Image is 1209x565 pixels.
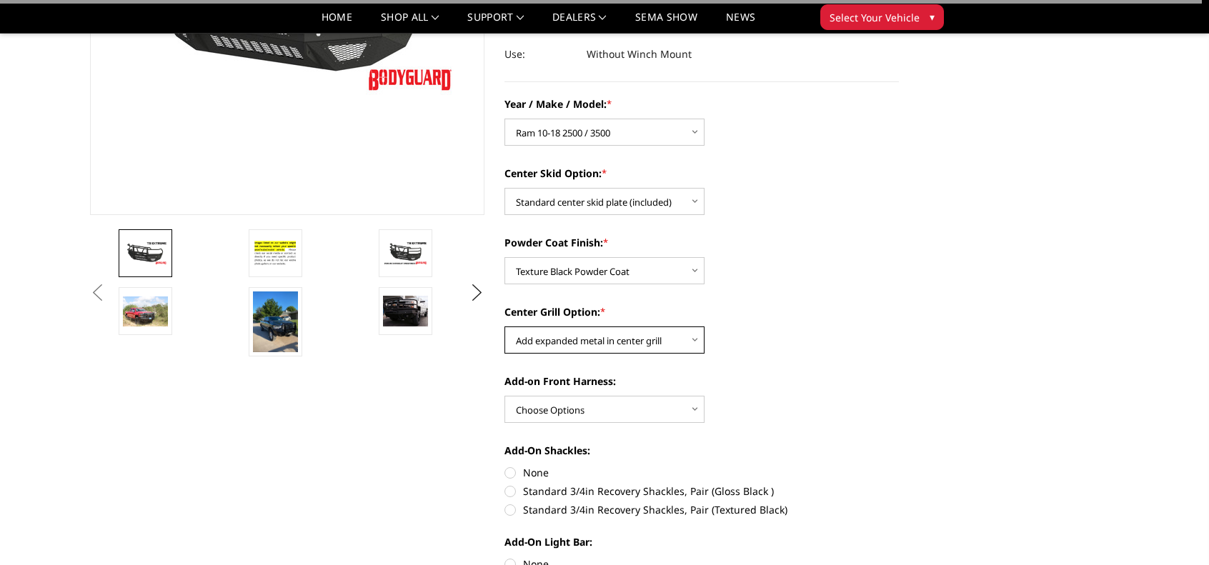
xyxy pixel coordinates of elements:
label: Center Skid Option: [504,166,899,181]
a: SEMA Show [635,12,697,33]
a: Support [467,12,524,33]
label: Year / Make / Model: [504,96,899,111]
label: Standard 3/4in Recovery Shackles, Pair (Gloss Black ) [504,484,899,499]
label: Add-On Light Bar: [504,534,899,549]
button: Select Your Vehicle [820,4,944,30]
label: Powder Coat Finish: [504,235,899,250]
label: Standard 3/4in Recovery Shackles, Pair (Textured Black) [504,502,899,517]
img: T2 Series - Extreme Front Bumper (receiver or winch) [383,296,428,326]
label: None [504,465,899,480]
dt: Use: [504,41,576,67]
button: Next [467,282,488,304]
label: Add-On Shackles: [504,443,899,458]
img: T2 Series - Extreme Front Bumper (receiver or winch) [123,296,168,326]
a: Dealers [552,12,607,33]
label: Center Grill Option: [504,304,899,319]
a: News [726,12,755,33]
dd: Without Winch Mount [587,41,692,67]
a: Home [322,12,352,33]
label: Add-on Front Harness: [504,374,899,389]
img: T2 Series - Extreme Front Bumper (receiver or winch) [383,241,428,266]
img: T2 Series - Extreme Front Bumper (receiver or winch) [253,291,298,352]
img: T2 Series - Extreme Front Bumper (receiver or winch) [123,241,168,266]
img: T2 Series - Extreme Front Bumper (receiver or winch) [253,238,298,269]
a: shop all [381,12,439,33]
span: Select Your Vehicle [830,10,920,25]
button: Previous [86,282,108,304]
span: ▾ [930,9,935,24]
